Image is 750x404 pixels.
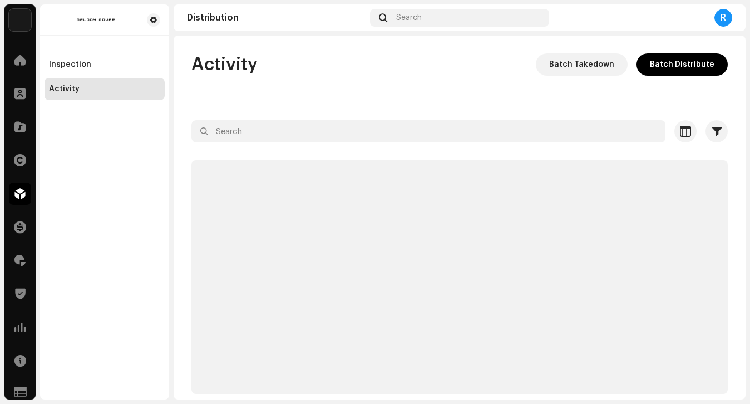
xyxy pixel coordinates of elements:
re-m-nav-item: Activity [45,78,165,100]
span: Activity [191,53,258,76]
span: Search [396,13,422,22]
input: Search [191,120,665,142]
div: R [714,9,732,27]
span: Batch Distribute [650,53,714,76]
re-m-nav-item: Inspection [45,53,165,76]
div: Inspection [49,60,91,69]
button: Batch Distribute [636,53,728,76]
div: Activity [49,85,80,93]
img: dd1629f2-61db-4bea-83cc-ae53c4a0e3a5 [49,13,142,27]
span: Batch Takedown [549,53,614,76]
button: Batch Takedown [536,53,628,76]
div: Distribution [187,13,366,22]
img: 34f81ff7-2202-4073-8c5d-62963ce809f3 [9,9,31,31]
